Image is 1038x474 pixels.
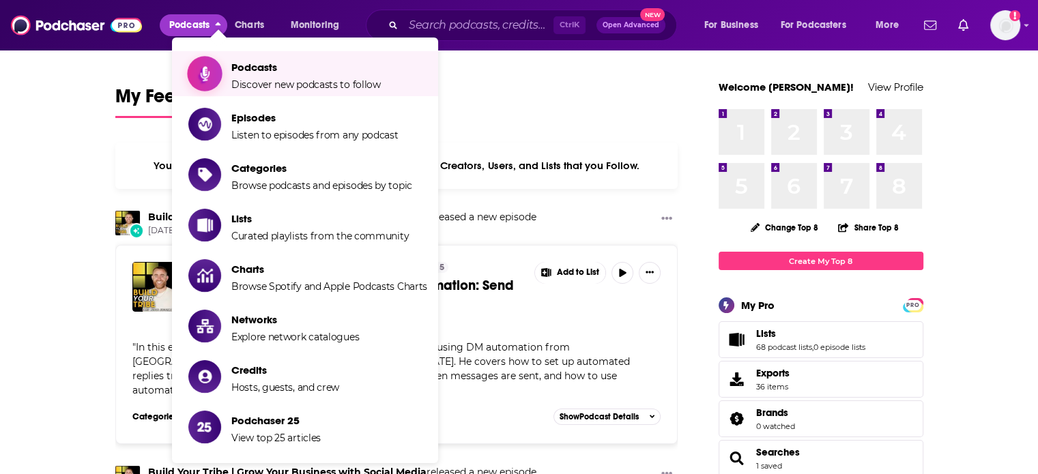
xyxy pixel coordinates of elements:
[231,78,381,91] span: Discover new podcasts to follow
[756,327,865,340] a: Lists
[132,262,182,312] img: How To Use ManyChat Instagram Automation: Send DMs & Boost Engagement
[231,280,427,293] span: Browse Spotify and Apple Podcasts Charts
[704,16,758,35] span: For Business
[919,14,942,37] a: Show notifications dropdown
[115,85,188,118] a: My Feed
[756,367,790,379] span: Exports
[231,61,381,74] span: Podcasts
[723,330,751,349] a: Lists
[990,10,1020,40] button: Show profile menu
[553,16,586,34] span: Ctrl K
[723,449,751,468] a: Searches
[281,14,357,36] button: open menu
[148,225,536,237] span: [DATE] at 06:00
[231,179,412,192] span: Browse podcasts and episodes by topic
[115,143,678,189] div: Your personalized Feed is curated based on the Podcasts, Creators, Users, and Lists that you Follow.
[905,300,921,310] span: PRO
[231,162,412,175] span: Categories
[756,406,788,419] span: Brands
[756,342,812,352] a: 68 podcast lists
[756,406,795,419] a: Brands
[719,252,923,270] a: Create My Top 8
[756,461,782,471] a: 1 saved
[640,8,665,21] span: New
[756,446,800,458] a: Searches
[535,262,606,284] button: Show More Button
[132,341,630,396] span: In this episode, [PERSON_NAME] provides a complete guide to using DM automation from [GEOGRAPHIC_...
[115,85,188,116] span: My Feed
[743,219,827,236] button: Change Top 8
[723,409,751,428] a: Brands
[837,214,899,241] button: Share Top 8
[876,16,899,35] span: More
[813,342,865,352] a: 0 episode lists
[115,211,140,235] img: Build Your Tribe | Grow Your Business with Social Media
[756,421,795,431] a: 0 watched
[403,14,553,36] input: Search podcasts, credits, & more...
[132,341,630,396] span: "
[557,267,599,278] span: Add to List
[1009,10,1020,21] svg: Add a profile image
[129,223,144,238] div: New Episode
[866,14,916,36] button: open menu
[169,16,210,35] span: Podcasts
[719,361,923,398] a: Exports
[11,12,142,38] img: Podchaser - Follow, Share and Rate Podcasts
[553,409,661,425] button: ShowPodcast Details
[719,400,923,437] span: Brands
[231,313,359,326] span: Networks
[781,16,846,35] span: For Podcasters
[905,299,921,310] a: PRO
[231,212,409,225] span: Lists
[231,263,427,276] span: Charts
[231,331,359,343] span: Explore network catalogues
[231,364,339,376] span: Credits
[639,262,661,284] button: Show More Button
[235,16,264,35] span: Charts
[756,327,776,340] span: Lists
[560,412,639,421] span: Show Podcast Details
[379,10,690,41] div: Search podcasts, credits, & more...
[148,211,536,224] h3: released a new episode
[231,111,399,124] span: Episodes
[990,10,1020,40] span: Logged in as NickG
[756,382,790,391] span: 36 items
[231,414,321,427] span: Podchaser 25
[990,10,1020,40] img: User Profile
[741,299,775,312] div: My Pro
[291,16,339,35] span: Monitoring
[723,370,751,389] span: Exports
[656,211,678,228] button: Show More Button
[719,80,854,93] a: Welcome [PERSON_NAME]!
[812,342,813,352] span: ,
[953,14,974,37] a: Show notifications dropdown
[868,80,923,93] a: View Profile
[695,14,775,36] button: open menu
[231,432,321,444] span: View top 25 articles
[148,211,427,223] a: Build Your Tribe | Grow Your Business with Social Media
[160,14,227,36] button: close menu
[231,129,399,141] span: Listen to episodes from any podcast
[719,321,923,358] span: Lists
[603,22,659,29] span: Open Advanced
[231,230,409,242] span: Curated playlists from the community
[596,17,665,33] button: Open AdvancedNew
[231,381,339,394] span: Hosts, guests, and crew
[772,14,866,36] button: open menu
[132,411,194,422] h3: Categories
[226,14,272,36] a: Charts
